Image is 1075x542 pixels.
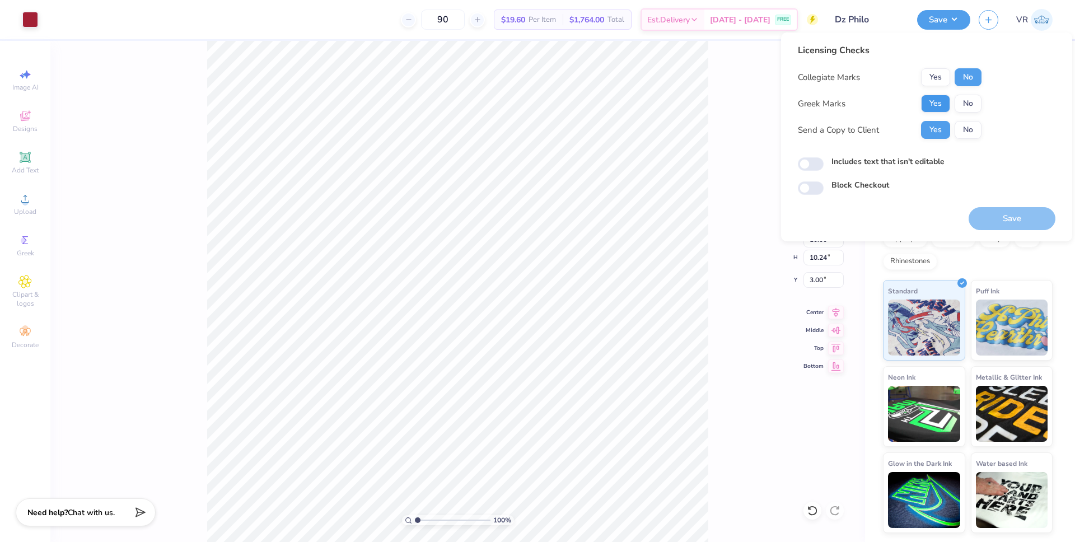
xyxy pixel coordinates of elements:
[976,300,1048,356] img: Puff Ink
[1016,13,1028,26] span: VR
[831,156,945,167] label: Includes text that isn't editable
[803,326,824,334] span: Middle
[888,457,952,469] span: Glow in the Dark Ink
[798,71,860,84] div: Collegiate Marks
[421,10,465,30] input: – –
[888,386,960,442] img: Neon Ink
[888,300,960,356] img: Standard
[976,371,1042,383] span: Metallic & Glitter Ink
[13,124,38,133] span: Designs
[831,179,889,191] label: Block Checkout
[17,249,34,258] span: Greek
[798,97,845,110] div: Greek Marks
[803,344,824,352] span: Top
[501,14,525,26] span: $19.60
[976,457,1027,469] span: Water based Ink
[798,44,981,57] div: Licensing Checks
[6,290,45,308] span: Clipart & logos
[803,362,824,370] span: Bottom
[888,472,960,528] img: Glow in the Dark Ink
[12,166,39,175] span: Add Text
[68,507,115,518] span: Chat with us.
[1016,9,1053,31] a: VR
[647,14,690,26] span: Est. Delivery
[798,124,879,137] div: Send a Copy to Client
[955,121,981,139] button: No
[976,386,1048,442] img: Metallic & Glitter Ink
[955,68,981,86] button: No
[888,371,915,383] span: Neon Ink
[493,515,511,525] span: 100 %
[12,83,39,92] span: Image AI
[1031,9,1053,31] img: Vincent Roxas
[826,8,909,31] input: Untitled Design
[917,10,970,30] button: Save
[14,207,36,216] span: Upload
[921,68,950,86] button: Yes
[12,340,39,349] span: Decorate
[569,14,604,26] span: $1,764.00
[777,16,789,24] span: FREE
[803,309,824,316] span: Center
[529,14,556,26] span: Per Item
[883,253,937,270] div: Rhinestones
[921,121,950,139] button: Yes
[607,14,624,26] span: Total
[921,95,950,113] button: Yes
[976,472,1048,528] img: Water based Ink
[888,285,918,297] span: Standard
[955,95,981,113] button: No
[27,507,68,518] strong: Need help?
[976,285,999,297] span: Puff Ink
[710,14,770,26] span: [DATE] - [DATE]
